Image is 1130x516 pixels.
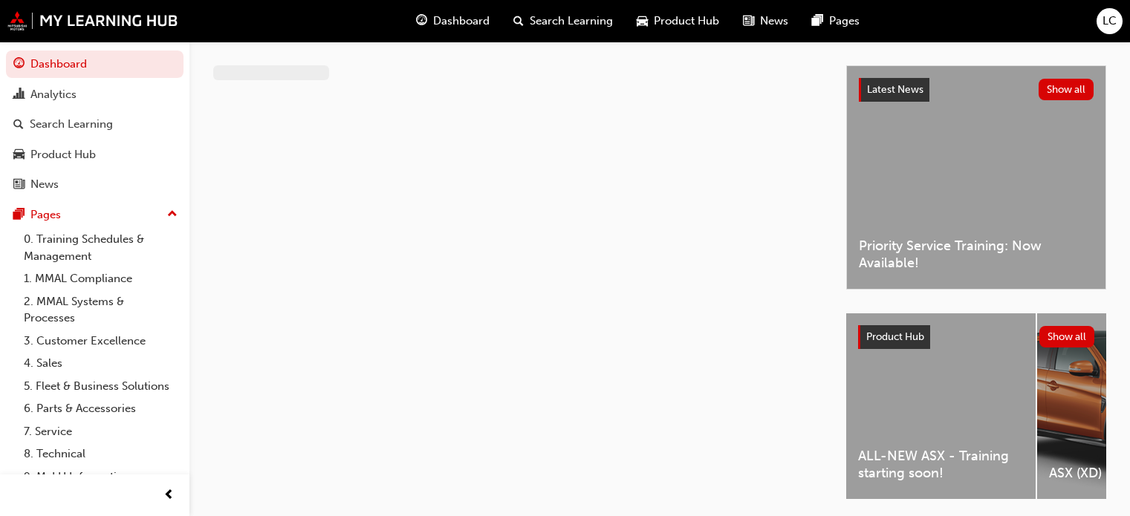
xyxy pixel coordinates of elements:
button: LC [1097,8,1123,34]
span: car-icon [637,12,648,30]
a: 7. Service [18,420,184,443]
button: Pages [6,201,184,229]
a: 6. Parts & Accessories [18,397,184,420]
span: News [760,13,788,30]
span: prev-icon [163,486,175,505]
span: guage-icon [416,12,427,30]
div: Pages [30,206,61,223]
button: Show all [1039,326,1095,347]
span: search-icon [513,12,524,30]
span: Priority Service Training: Now Available! [859,238,1094,271]
a: Latest NewsShow allPriority Service Training: Now Available! [846,65,1106,290]
a: 5. Fleet & Business Solutions [18,375,184,398]
a: News [6,171,184,198]
button: Show all [1039,79,1094,100]
a: 2. MMAL Systems & Processes [18,290,184,330]
span: Pages [829,13,860,30]
div: News [30,176,59,193]
span: chart-icon [13,88,25,102]
a: Search Learning [6,111,184,138]
a: guage-iconDashboard [404,6,501,36]
a: Product Hub [6,141,184,169]
span: news-icon [743,12,754,30]
span: ALL-NEW ASX - Training starting soon! [858,448,1024,481]
a: Analytics [6,81,184,108]
a: search-iconSearch Learning [501,6,625,36]
a: Dashboard [6,50,184,78]
a: Latest NewsShow all [859,78,1094,102]
span: news-icon [13,178,25,192]
a: 4. Sales [18,352,184,375]
a: pages-iconPages [800,6,871,36]
span: Product Hub [866,330,924,343]
span: up-icon [167,205,178,224]
span: Latest News [867,83,923,96]
span: Dashboard [433,13,490,30]
a: 3. Customer Excellence [18,330,184,353]
a: 8. Technical [18,442,184,466]
div: Search Learning [30,116,113,133]
a: 0. Training Schedules & Management [18,228,184,267]
span: guage-icon [13,58,25,71]
span: search-icon [13,118,24,131]
a: 9. MyLH Information [18,466,184,489]
span: pages-icon [812,12,823,30]
a: 1. MMAL Compliance [18,267,184,290]
span: LC [1103,13,1117,30]
span: pages-icon [13,209,25,222]
a: Product HubShow all [858,325,1094,349]
div: Product Hub [30,146,96,163]
img: mmal [7,11,178,30]
a: car-iconProduct Hub [625,6,731,36]
a: news-iconNews [731,6,800,36]
a: ALL-NEW ASX - Training starting soon! [846,313,1036,499]
button: DashboardAnalyticsSearch LearningProduct HubNews [6,48,184,201]
span: Product Hub [654,13,719,30]
span: Search Learning [530,13,613,30]
div: Analytics [30,86,77,103]
span: car-icon [13,148,25,162]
